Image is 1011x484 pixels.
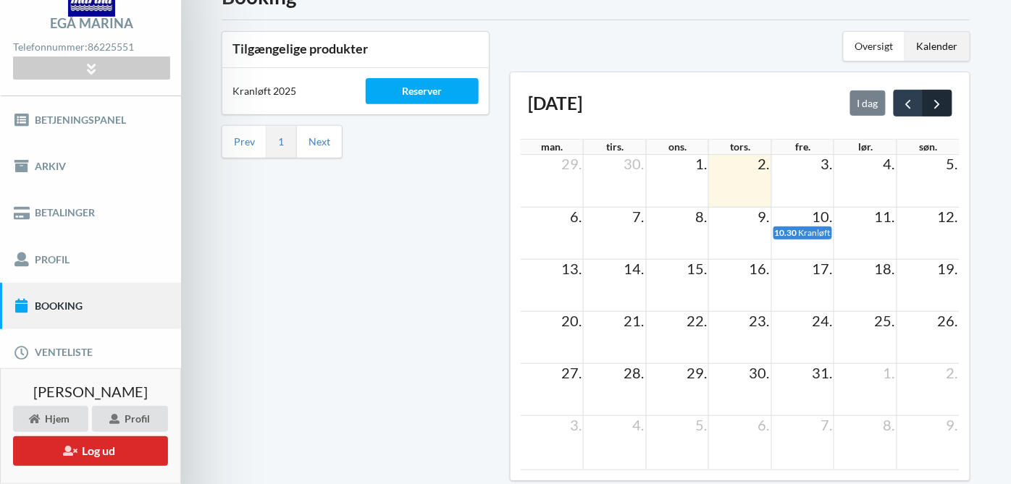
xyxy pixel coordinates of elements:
span: 25. [873,312,897,329]
span: 7. [632,208,646,225]
span: Kranløft 2025 [799,227,852,238]
span: 1. [882,364,897,381]
span: 3. [569,416,583,433]
span: 9. [757,208,771,225]
span: 15. [685,260,708,277]
span: 28. [623,364,646,381]
span: fre. [795,140,810,153]
span: 6. [569,208,583,225]
span: [PERSON_NAME] [33,384,148,399]
span: 12. [936,208,960,225]
span: 24. [810,312,834,329]
span: 29. [560,155,583,172]
span: 22. [685,312,708,329]
span: 7. [819,416,834,433]
button: prev [894,90,923,116]
div: Telefonnummer: [13,38,169,57]
span: 8. [694,208,708,225]
span: 8. [882,416,897,433]
a: Prev [234,135,255,148]
span: 26. [936,312,960,329]
span: lør. [858,140,873,153]
span: 2. [757,155,771,172]
div: Profil [92,406,168,432]
span: 29. [685,364,708,381]
span: 30. [748,364,771,381]
span: 23. [748,312,771,329]
button: I dag [850,90,886,115]
span: 17. [810,260,834,277]
span: 10. [810,208,834,225]
span: 4. [882,155,897,172]
div: Reserver [366,78,479,104]
span: 9. [945,416,960,433]
span: man. [541,140,563,153]
span: 18. [873,260,897,277]
span: tirs. [606,140,624,153]
span: 20. [560,312,583,329]
div: Oversigt [844,32,905,61]
div: Kranløft 2025 [222,74,356,109]
span: 6. [757,416,771,433]
span: 14. [623,260,646,277]
span: 2. [945,364,960,381]
span: 30. [623,155,646,172]
span: 11. [873,208,897,225]
span: 16. [748,260,771,277]
h3: Tilgængelige produkter [232,41,479,57]
span: 1. [694,155,708,172]
span: søn. [919,140,937,153]
span: 3. [819,155,834,172]
span: ons. [668,140,687,153]
button: Log ud [13,436,168,466]
span: 31. [810,364,834,381]
button: next [923,90,952,116]
span: tors. [730,140,750,153]
span: 19. [936,260,960,277]
strong: 86225551 [88,41,134,53]
span: 4. [632,416,646,433]
div: Hjem [13,406,88,432]
span: 10.30 [775,227,797,238]
span: 5. [694,416,708,433]
h2: [DATE] [528,92,582,115]
span: 21. [623,312,646,329]
span: 27. [560,364,583,381]
a: Next [309,135,330,148]
a: 1 [278,135,284,148]
span: 5. [945,155,960,172]
div: Kalender [905,32,970,61]
span: 13. [560,260,583,277]
div: Egå Marina [50,17,133,30]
